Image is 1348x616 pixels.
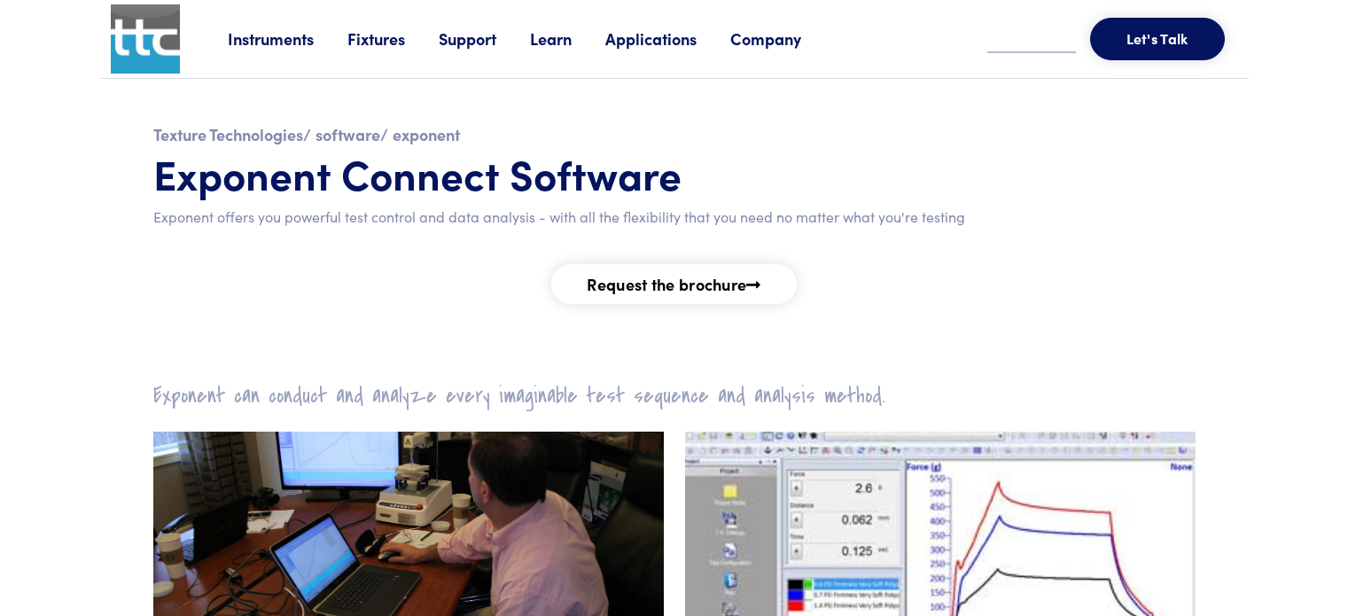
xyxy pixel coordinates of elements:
[551,264,796,304] a: Request the brochure
[316,123,380,145] a: software
[393,123,460,145] a: exponent
[439,27,530,50] a: Support
[316,123,388,145] h6: /
[153,123,311,145] h6: /
[143,382,1206,409] h2: Exponent can conduct and analyze every imaginable test sequence and analysis method.
[347,27,439,50] a: Fixtures
[153,123,303,145] a: Texture Technologies
[228,27,347,50] a: Instruments
[1090,18,1225,60] button: Let's Talk
[153,148,1196,199] h1: Exponent Connect Software
[111,4,180,74] img: ttc_logo_1x1_v1.0.png
[605,27,730,50] a: Applications
[530,27,605,50] a: Learn
[153,206,1196,229] p: Exponent offers you powerful test control and data analysis - with all the flexibility that you n...
[730,27,835,50] a: Company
